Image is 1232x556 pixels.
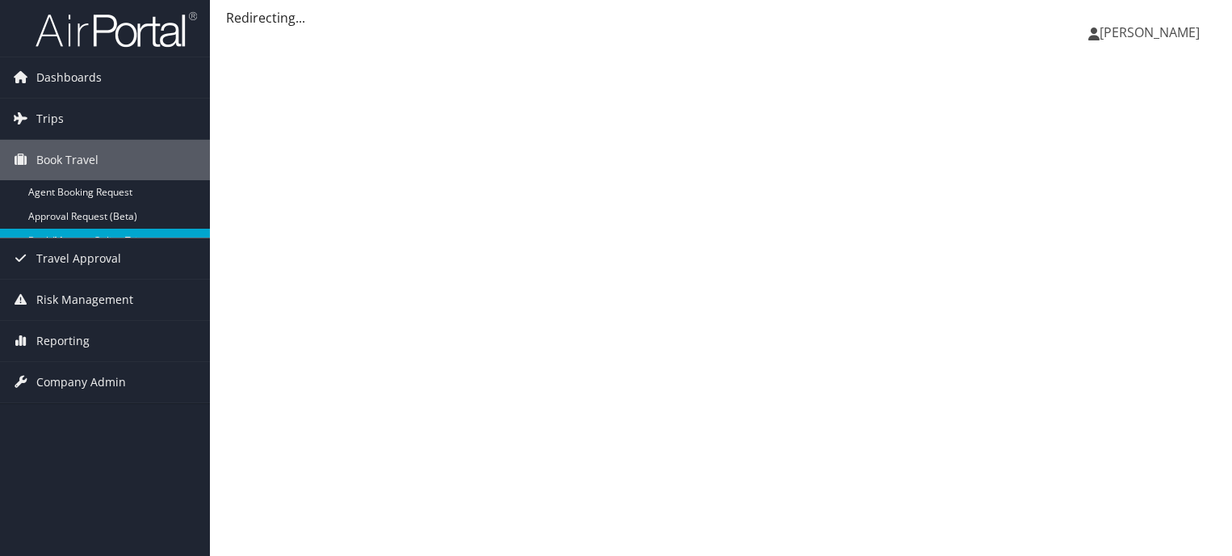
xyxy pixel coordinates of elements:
span: Dashboards [36,57,102,98]
span: Book Travel [36,140,98,180]
img: airportal-logo.png [36,11,197,48]
span: Reporting [36,321,90,361]
a: [PERSON_NAME] [1088,8,1216,57]
span: [PERSON_NAME] [1100,23,1200,41]
div: Redirecting... [226,8,1216,27]
span: Trips [36,99,64,139]
span: Company Admin [36,362,126,402]
span: Travel Approval [36,238,121,279]
span: Risk Management [36,280,133,320]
